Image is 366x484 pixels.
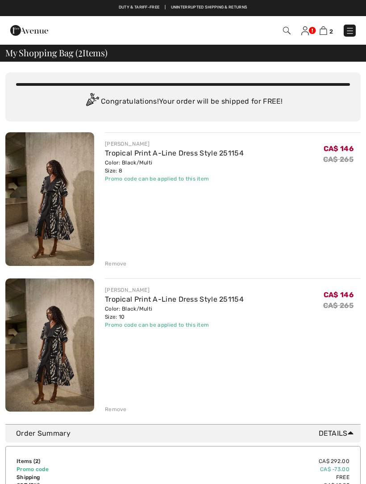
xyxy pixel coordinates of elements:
[105,321,244,329] div: Promo code can be applied to this item
[35,458,38,464] span: 2
[137,465,349,473] td: CA$ -73.00
[105,140,244,148] div: [PERSON_NAME]
[324,144,354,153] span: CA$ 146
[5,132,94,266] img: Tropical Print A-Line Dress Style 251154
[105,305,244,321] div: Color: Black/Multi Size: 10
[105,286,244,294] div: [PERSON_NAME]
[283,27,291,34] img: Search
[17,465,137,473] td: Promo code
[105,295,244,303] a: Tropical Print A-Line Dress Style 251154
[345,26,354,35] img: Menu
[105,260,127,268] div: Remove
[320,25,333,36] a: 2
[17,457,137,465] td: Items ( )
[105,175,244,183] div: Promo code can be applied to this item
[5,278,94,412] img: Tropical Print A-Line Dress Style 251154
[137,473,349,481] td: Free
[10,21,48,39] img: 1ère Avenue
[105,149,244,157] a: Tropical Print A-Line Dress Style 251154
[10,25,48,34] a: 1ère Avenue
[17,473,137,481] td: Shipping
[83,93,101,111] img: Congratulation2.svg
[5,48,108,57] span: My Shopping Bag ( Items)
[105,405,127,413] div: Remove
[16,93,350,111] div: Congratulations! Your order will be shipped for FREE!
[319,428,357,439] span: Details
[320,26,327,35] img: Shopping Bag
[137,457,349,465] td: CA$ 292.00
[105,159,244,175] div: Color: Black/Multi Size: 8
[78,46,83,58] span: 2
[323,155,354,164] s: CA$ 265
[16,428,357,439] div: Order Summary
[323,301,354,310] s: CA$ 265
[301,26,309,35] img: My Info
[329,28,333,35] span: 2
[324,290,354,299] span: CA$ 146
